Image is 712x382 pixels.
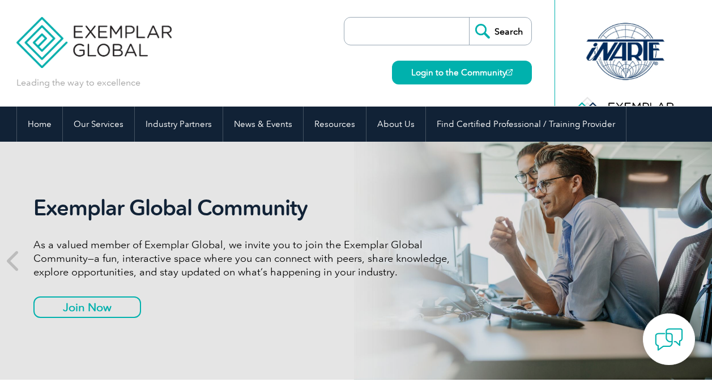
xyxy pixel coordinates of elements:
[304,107,366,142] a: Resources
[506,69,513,75] img: open_square.png
[16,77,140,89] p: Leading the way to excellence
[63,107,134,142] a: Our Services
[655,325,683,354] img: contact-chat.png
[469,18,531,45] input: Search
[392,61,532,84] a: Login to the Community
[17,107,62,142] a: Home
[426,107,626,142] a: Find Certified Professional / Training Provider
[135,107,223,142] a: Industry Partners
[223,107,303,142] a: News & Events
[33,238,458,279] p: As a valued member of Exemplar Global, we invite you to join the Exemplar Global Community—a fun,...
[366,107,425,142] a: About Us
[33,296,141,318] a: Join Now
[33,195,458,221] h2: Exemplar Global Community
